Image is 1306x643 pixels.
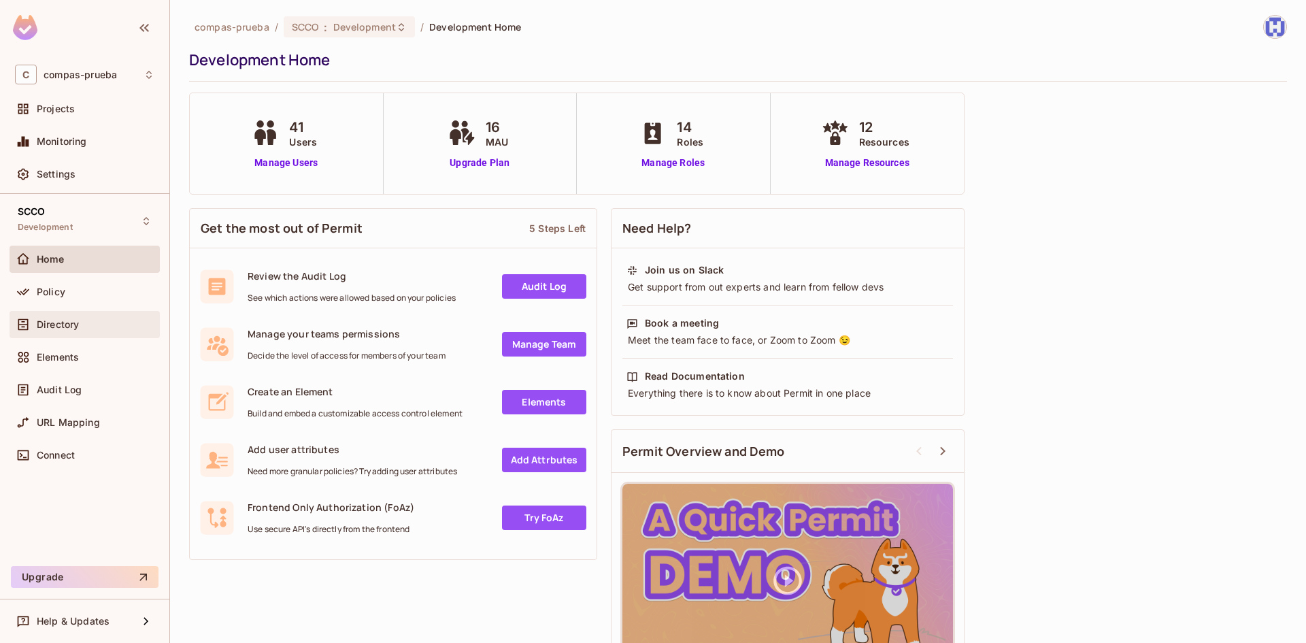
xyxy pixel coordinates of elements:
[13,15,37,40] img: SReyMgAAAABJRU5ErkJggg==
[248,350,446,361] span: Decide the level of access for members of your team
[626,333,949,347] div: Meet the team face to face, or Zoom to Zoom 😉
[37,417,100,428] span: URL Mapping
[622,220,692,237] span: Need Help?
[37,169,76,180] span: Settings
[529,222,586,235] div: 5 Steps Left
[859,135,909,149] span: Resources
[18,222,73,233] span: Development
[37,136,87,147] span: Monitoring
[502,448,586,472] a: Add Attrbutes
[502,506,586,530] a: Try FoAz
[677,117,703,137] span: 14
[248,408,463,419] span: Build and embed a customizable access control element
[248,524,414,535] span: Use secure API's directly from the frontend
[37,286,65,297] span: Policy
[195,20,269,33] span: the active workspace
[37,254,65,265] span: Home
[248,466,457,477] span: Need more granular policies? Try adding user attributes
[645,263,724,277] div: Join us on Slack
[248,327,446,340] span: Manage your teams permissions
[429,20,521,33] span: Development Home
[502,332,586,357] a: Manage Team
[859,117,909,137] span: 12
[645,316,719,330] div: Book a meeting
[37,103,75,114] span: Projects
[1264,16,1286,38] img: gcarrillo@compas.com.co
[18,206,46,217] span: SCCO
[289,117,317,137] span: 41
[502,390,586,414] a: Elements
[626,280,949,294] div: Get support from out experts and learn from fellow devs
[44,69,117,80] span: Workspace: compas-prueba
[15,65,37,84] span: C
[248,385,463,398] span: Create an Element
[37,616,110,627] span: Help & Updates
[333,20,396,33] span: Development
[502,274,586,299] a: Audit Log
[37,319,79,330] span: Directory
[275,20,278,33] li: /
[420,20,424,33] li: /
[486,117,508,137] span: 16
[445,156,515,170] a: Upgrade Plan
[622,443,785,460] span: Permit Overview and Demo
[818,156,916,170] a: Manage Resources
[201,220,363,237] span: Get the most out of Permit
[248,269,456,282] span: Review the Audit Log
[37,384,82,395] span: Audit Log
[636,156,710,170] a: Manage Roles
[323,22,328,33] span: :
[292,20,319,33] span: SCCO
[189,50,1280,70] div: Development Home
[626,386,949,400] div: Everything there is to know about Permit in one place
[248,293,456,303] span: See which actions were allowed based on your policies
[11,566,158,588] button: Upgrade
[645,369,745,383] div: Read Documentation
[289,135,317,149] span: Users
[248,156,324,170] a: Manage Users
[248,501,414,514] span: Frontend Only Authorization (FoAz)
[677,135,703,149] span: Roles
[248,443,457,456] span: Add user attributes
[37,352,79,363] span: Elements
[486,135,508,149] span: MAU
[37,450,75,461] span: Connect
